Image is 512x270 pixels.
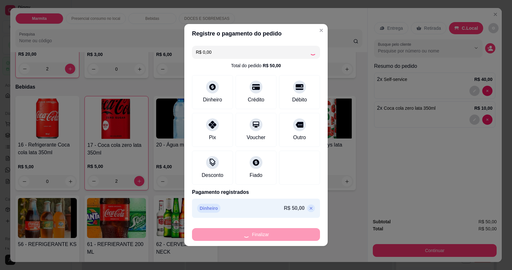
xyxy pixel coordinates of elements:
[184,24,328,43] header: Registre o pagamento do pedido
[250,171,262,179] div: Fiado
[316,25,326,36] button: Close
[284,204,305,212] p: R$ 50,00
[196,46,310,59] input: Ex.: hambúrguer de cordeiro
[197,204,220,213] p: Dinheiro
[209,134,216,141] div: Pix
[293,134,306,141] div: Outro
[192,188,320,196] p: Pagamento registrados
[248,96,264,104] div: Crédito
[247,134,266,141] div: Voucher
[202,171,223,179] div: Desconto
[231,62,281,69] div: Total do pedido
[292,96,307,104] div: Débito
[203,96,222,104] div: Dinheiro
[263,62,281,69] div: R$ 50,00
[310,49,316,55] div: Loading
